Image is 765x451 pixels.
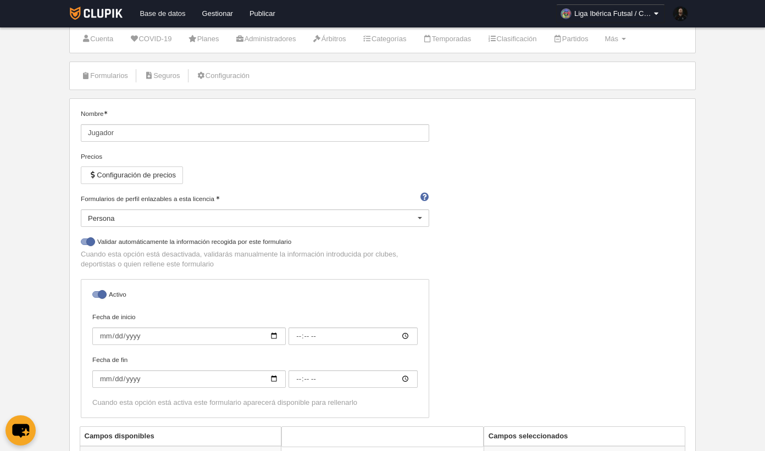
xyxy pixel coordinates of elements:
[124,31,178,47] a: COVID-19
[75,31,119,47] a: Cuenta
[138,68,186,84] a: Seguros
[417,31,477,47] a: Temporadas
[182,31,225,47] a: Planes
[81,237,429,249] label: Validar automáticamente la información recogida por este formulario
[81,124,429,142] input: Nombre
[574,8,651,19] span: Liga Ibérica Futsal / Copa La Salle
[75,68,134,84] a: Formularios
[605,35,618,43] span: Más
[92,312,418,345] label: Fecha de inicio
[92,370,286,388] input: Fecha de fin
[216,196,219,199] i: Obligatorio
[289,370,418,388] input: Fecha de fin
[81,109,429,142] label: Nombre
[81,166,183,184] button: Configuración de precios
[5,415,36,446] button: chat-button
[191,68,256,84] a: Configuración
[80,427,281,446] th: Campos disponibles
[81,194,429,204] label: Formularios de perfil enlazables a esta licencia
[104,111,107,114] i: Obligatorio
[229,31,302,47] a: Administradores
[81,249,429,269] p: Cuando esta opción está desactivada, validarás manualmente la información introducida por clubes,...
[556,4,665,23] a: Liga Ibérica Futsal / Copa La Salle
[561,8,572,19] img: OaWT2KbN6wlr.30x30.jpg
[307,31,352,47] a: Árbitros
[598,31,631,47] a: Más
[88,214,114,222] span: Persona
[81,152,429,162] div: Precios
[484,427,685,446] th: Campos seleccionados
[92,398,418,408] div: Cuando esta opción está activa este formulario aparecerá disponible para rellenarlo
[547,31,595,47] a: Partidos
[70,7,123,20] img: Clupik
[357,31,413,47] a: Categorías
[92,355,418,388] label: Fecha de fin
[673,7,688,21] img: PagFKTzuSoBV.30x30.jpg
[481,31,542,47] a: Clasificación
[92,289,418,302] label: Activo
[92,327,286,345] input: Fecha de inicio
[289,327,418,345] input: Fecha de inicio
